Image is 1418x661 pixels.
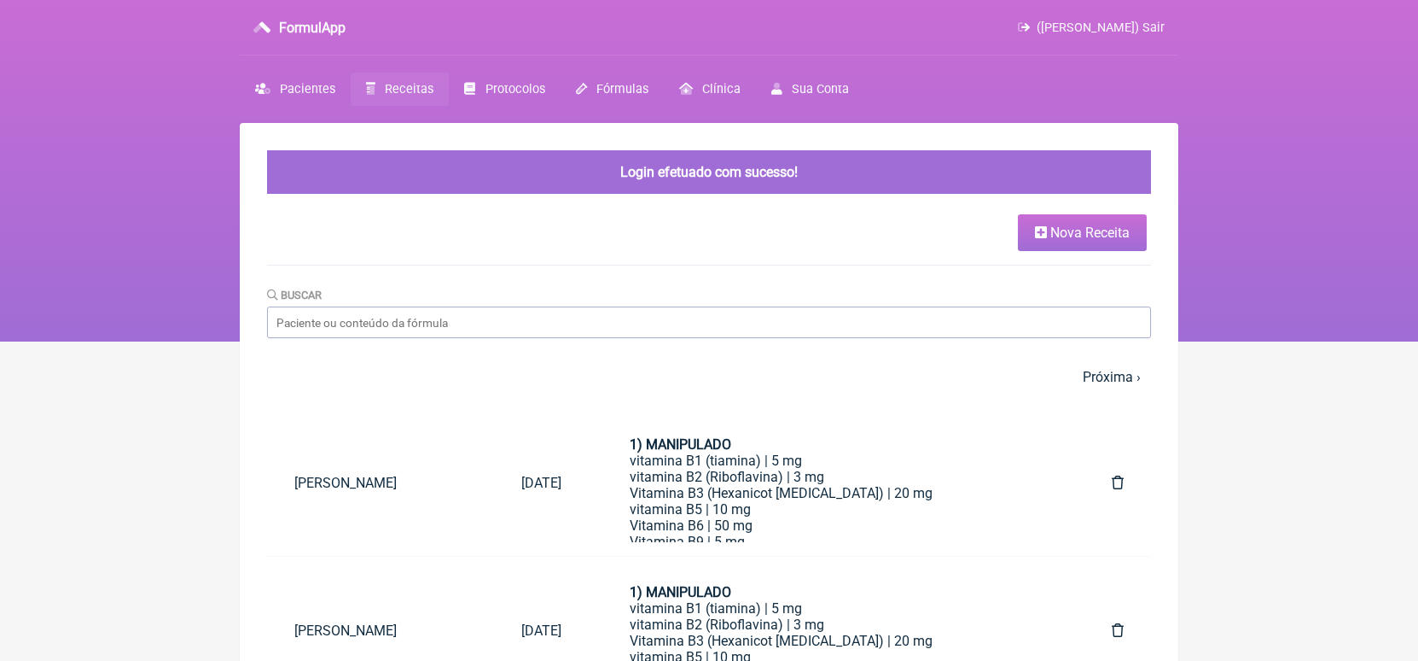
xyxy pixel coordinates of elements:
span: Protocolos [485,82,545,97]
h3: FormulApp [279,20,346,36]
a: Clínica [664,73,756,106]
div: vitamina B2 (Riboflavina) | 3 mg [630,469,1043,485]
div: Vitamina B3 (Hexanicot [MEDICAL_DATA]) | 20 mg [630,485,1043,501]
span: Sua Conta [792,82,849,97]
a: [PERSON_NAME] [267,609,494,652]
div: Login efetuado com sucesso! [267,150,1151,194]
nav: pager [267,359,1151,395]
a: Fórmulas [561,73,664,106]
input: Paciente ou conteúdo da fórmula [267,307,1151,338]
div: vitamina B1 (tiamina) | 5 mg [630,453,1043,469]
div: Vitamina B9 | 5 mg [630,534,1043,550]
a: Próxima › [1083,369,1141,385]
span: Pacientes [280,82,335,97]
strong: 1) MANIPULADO [630,436,731,453]
div: Vitamina B3 (Hexanicot [MEDICAL_DATA]) | 20 mg [630,633,1043,649]
a: [PERSON_NAME] [267,461,494,505]
div: Vitamina B6 | 50 mg [630,518,1043,534]
span: Clínica [702,82,741,97]
div: vitamina B2 (Riboflavina) | 3 mg [630,617,1043,633]
a: 1) MANIPULADOvitamina B1 (tiamina) | 5 mgvitamina B2 (Riboflavina) | 3 mgVitamina B3 (Hexanicot [... [602,423,1071,542]
a: [DATE] [494,461,589,505]
span: Fórmulas [596,82,648,97]
a: [DATE] [494,609,589,652]
a: Nova Receita [1018,214,1147,251]
a: ([PERSON_NAME]) Sair [1018,20,1165,35]
a: Receitas [351,73,449,106]
a: Protocolos [449,73,560,106]
span: ([PERSON_NAME]) Sair [1037,20,1165,35]
span: Receitas [385,82,433,97]
a: Pacientes [240,73,351,106]
div: vitamina B1 (tiamina) | 5 mg [630,600,1043,617]
div: vitamina B5 | 10 mg [630,501,1043,518]
label: Buscar [267,289,322,301]
a: Sua Conta [756,73,864,106]
span: Nova Receita [1050,225,1130,241]
strong: 1) MANIPULADO [630,584,731,600]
